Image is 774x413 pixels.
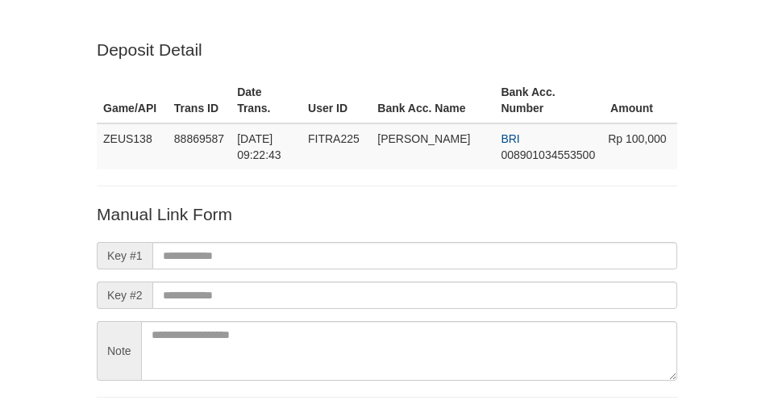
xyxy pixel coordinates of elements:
[237,132,281,161] span: [DATE] 09:22:43
[97,321,141,381] span: Note
[501,132,519,145] span: BRI
[97,242,152,269] span: Key #1
[601,77,677,123] th: Amount
[308,132,360,145] span: FITRA225
[608,132,666,145] span: Rp 100,000
[501,148,595,161] span: Copy 008901034553500 to clipboard
[97,202,677,226] p: Manual Link Form
[97,123,168,169] td: ZEUS138
[231,77,302,123] th: Date Trans.
[302,77,371,123] th: User ID
[371,77,494,123] th: Bank Acc. Name
[168,123,231,169] td: 88869587
[494,77,601,123] th: Bank Acc. Number
[97,38,677,61] p: Deposit Detail
[168,77,231,123] th: Trans ID
[377,132,470,145] span: [PERSON_NAME]
[97,282,152,309] span: Key #2
[97,77,168,123] th: Game/API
